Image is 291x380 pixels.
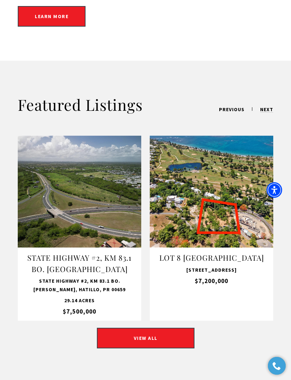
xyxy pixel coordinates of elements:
img: For Sale [18,136,141,248]
span: previous [219,106,245,113]
h5: $7,200,000 [154,277,269,286]
h4: LOT 8 [GEOGRAPHIC_DATA] [154,252,269,264]
p: State Highway #2, KM 83.1 BO. [PERSON_NAME], HATILLO, PR 00659 [22,277,137,294]
a: Learn More Puerto Rico Real Estate's Most Trusted Team [18,6,86,27]
h5: $7,500,000 [22,308,137,316]
span: next [260,106,273,113]
img: For Sale [150,136,273,248]
h2: Featured Listings [18,95,143,115]
a: VIEW ALL [97,328,194,348]
a: For Sale LOT 8 [GEOGRAPHIC_DATA] [STREET_ADDRESS] $7,200,000 [150,136,273,320]
h4: State Highway #2, KM 83.1 BO. [GEOGRAPHIC_DATA] [22,252,137,275]
div: Accessibility Menu [267,182,282,198]
p: [STREET_ADDRESS] [154,266,269,275]
p: 29.14 Acres [22,297,137,305]
a: For Sale State Highway #2, KM 83.1 BO. [GEOGRAPHIC_DATA] State Highway #2, KM 83.1 BO. [PERSON_NA... [18,136,141,320]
